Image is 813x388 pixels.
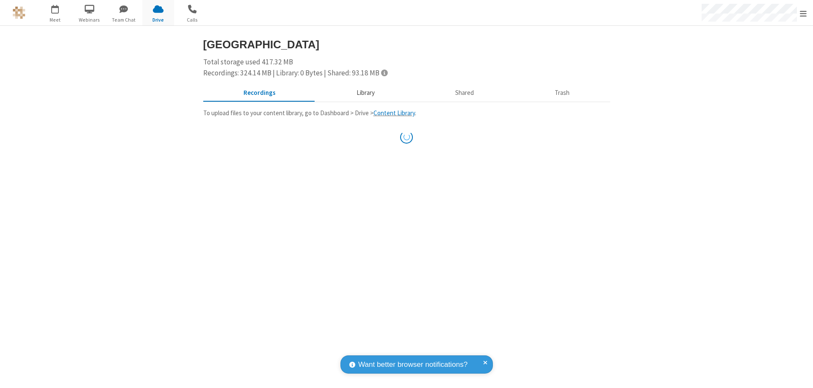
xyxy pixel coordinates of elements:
button: Content library [316,85,415,101]
div: Total storage used 417.32 MB [203,57,610,78]
div: Recordings: 324.14 MB | Library: 0 Bytes | Shared: 93.18 MB [203,68,610,79]
span: Calls [177,16,208,24]
button: Trash [514,85,610,101]
img: QA Selenium DO NOT DELETE OR CHANGE [13,6,25,19]
span: Team Chat [108,16,140,24]
span: Totals displayed include files that have been moved to the trash. [381,69,387,76]
p: To upload files to your content library, go to Dashboard > Drive > . [203,108,610,118]
h3: [GEOGRAPHIC_DATA] [203,39,610,50]
span: Drive [142,16,174,24]
button: Shared during meetings [415,85,514,101]
a: Content Library [373,109,415,117]
span: Want better browser notifications? [358,359,467,370]
span: Webinars [74,16,105,24]
span: Meet [39,16,71,24]
button: Recorded meetings [203,85,316,101]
